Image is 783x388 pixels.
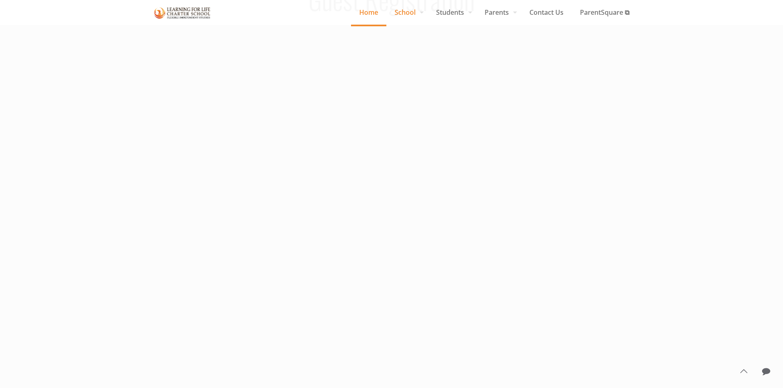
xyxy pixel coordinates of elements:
[572,6,637,18] span: ParentSquare ⧉
[476,6,521,18] span: Parents
[428,6,476,18] span: Students
[521,6,572,18] span: Contact Us
[351,6,386,18] span: Home
[154,6,211,20] img: Guest Registration
[386,6,428,18] span: School
[735,363,752,380] a: Back to top icon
